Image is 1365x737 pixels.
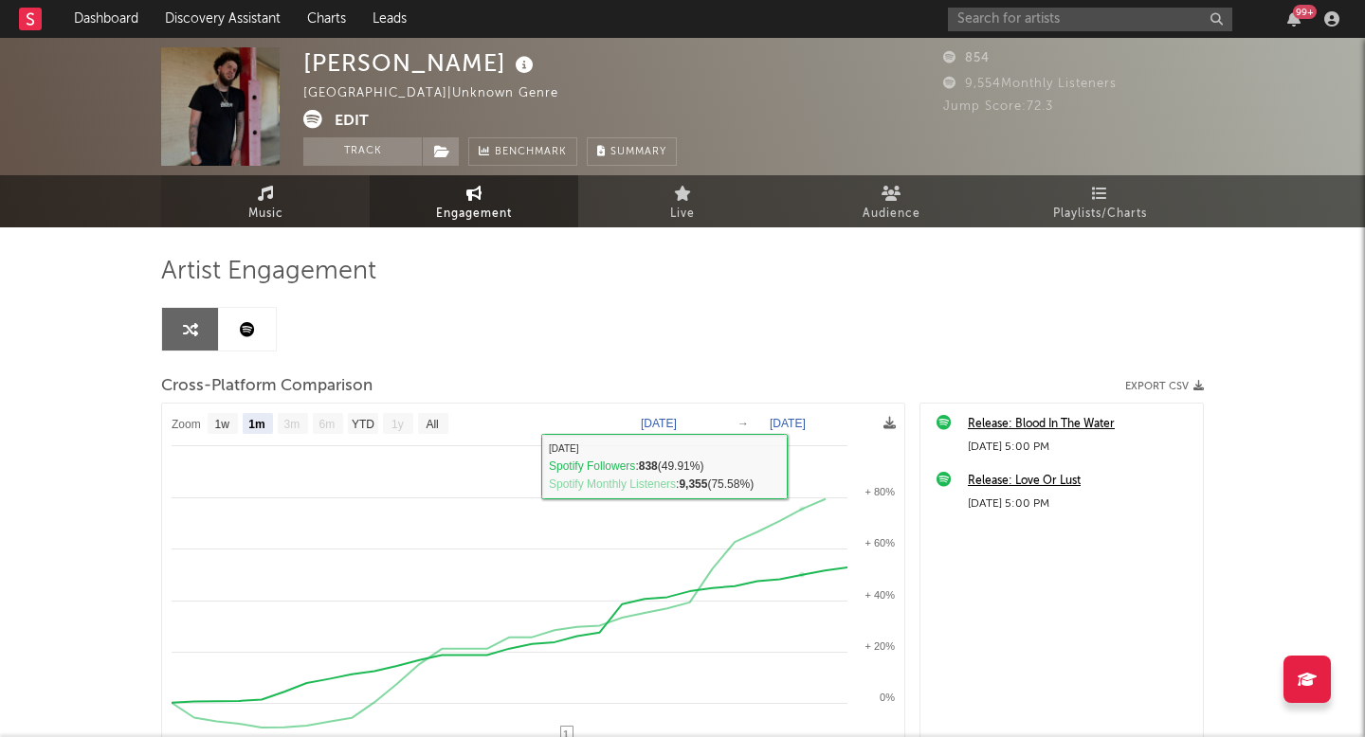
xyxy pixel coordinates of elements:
[303,82,580,105] div: [GEOGRAPHIC_DATA] | Unknown Genre
[161,261,376,283] span: Artist Engagement
[1293,5,1317,19] div: 99 +
[370,175,578,227] a: Engagement
[335,110,369,134] button: Edit
[863,203,920,225] span: Audience
[215,418,230,431] text: 1w
[737,417,749,430] text: →
[943,78,1117,90] span: 9,554 Monthly Listeners
[303,137,422,166] button: Track
[468,137,577,166] a: Benchmark
[968,413,1193,436] a: Release: Blood In The Water
[865,486,896,497] text: + 80%
[1053,203,1147,225] span: Playlists/Charts
[172,418,201,431] text: Zoom
[610,147,666,157] span: Summary
[770,417,806,430] text: [DATE]
[968,493,1193,515] div: [DATE] 5:00 PM
[880,692,895,703] text: 0%
[865,537,896,548] text: + 60%
[1125,381,1204,392] button: Export CSV
[943,52,990,64] span: 854
[248,203,283,225] span: Music
[587,137,677,166] button: Summary
[161,175,370,227] a: Music
[436,203,512,225] span: Engagement
[303,47,538,79] div: [PERSON_NAME]
[943,100,1053,113] span: Jump Score: 72.3
[968,470,1193,493] a: Release: Love Or Lust
[995,175,1204,227] a: Playlists/Charts
[161,375,373,398] span: Cross-Platform Comparison
[391,418,404,431] text: 1y
[1287,11,1301,27] button: 99+
[495,141,567,164] span: Benchmark
[426,418,438,431] text: All
[670,203,695,225] span: Live
[641,417,677,430] text: [DATE]
[352,418,374,431] text: YTD
[787,175,995,227] a: Audience
[248,418,264,431] text: 1m
[968,436,1193,458] div: [DATE] 5:00 PM
[865,589,896,601] text: + 40%
[948,8,1232,31] input: Search for artists
[865,640,896,652] text: + 20%
[319,418,336,431] text: 6m
[284,418,300,431] text: 3m
[578,175,787,227] a: Live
